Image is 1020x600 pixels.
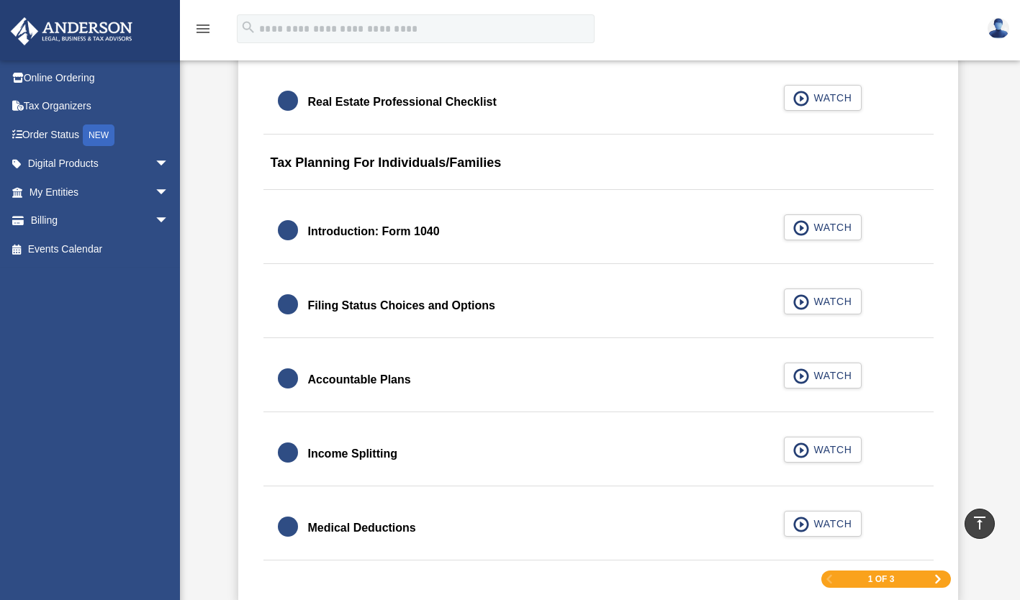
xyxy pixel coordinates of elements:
[971,514,988,532] i: vertical_align_top
[278,85,919,119] a: Real Estate Professional Checklist WATCH
[308,444,397,464] div: Income Splitting
[10,92,191,121] a: Tax Organizers
[155,206,184,236] span: arrow_drop_down
[10,178,191,206] a: My Entitiesarrow_drop_down
[278,288,919,323] a: Filing Status Choices and Options WATCH
[278,437,919,471] a: Income Splitting WATCH
[809,442,852,457] span: WATCH
[784,437,862,463] button: WATCH
[10,63,191,92] a: Online Ordering
[155,150,184,179] span: arrow_drop_down
[988,18,1009,39] img: User Pic
[10,120,191,150] a: Order StatusNEW
[784,214,862,240] button: WATCH
[278,363,919,397] a: Accountable Plans WATCH
[308,92,497,112] div: Real Estate Professional Checklist
[10,235,191,263] a: Events Calendar
[809,91,852,105] span: WATCH
[809,517,852,531] span: WATCH
[308,370,411,390] div: Accountable Plans
[240,19,256,35] i: search
[809,294,852,309] span: WATCH
[809,220,852,235] span: WATCH
[278,214,919,249] a: Introduction: Form 1040 WATCH
[308,296,495,316] div: Filing Status Choices and Options
[155,178,184,207] span: arrow_drop_down
[809,368,852,383] span: WATCH
[194,25,212,37] a: menu
[194,20,212,37] i: menu
[308,518,416,538] div: Medical Deductions
[784,288,862,314] button: WATCH
[965,509,995,539] a: vertical_align_top
[784,85,862,111] button: WATCH
[784,511,862,537] button: WATCH
[263,145,934,190] div: Tax Planning For Individuals/Families
[784,363,862,388] button: WATCH
[308,222,440,242] div: Introduction: Form 1040
[10,206,191,235] a: Billingarrow_drop_down
[278,511,919,545] a: Medical Deductions WATCH
[6,17,137,45] img: Anderson Advisors Platinum Portal
[83,124,114,146] div: NEW
[10,150,191,178] a: Digital Productsarrow_drop_down
[868,575,895,583] span: 1 of 3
